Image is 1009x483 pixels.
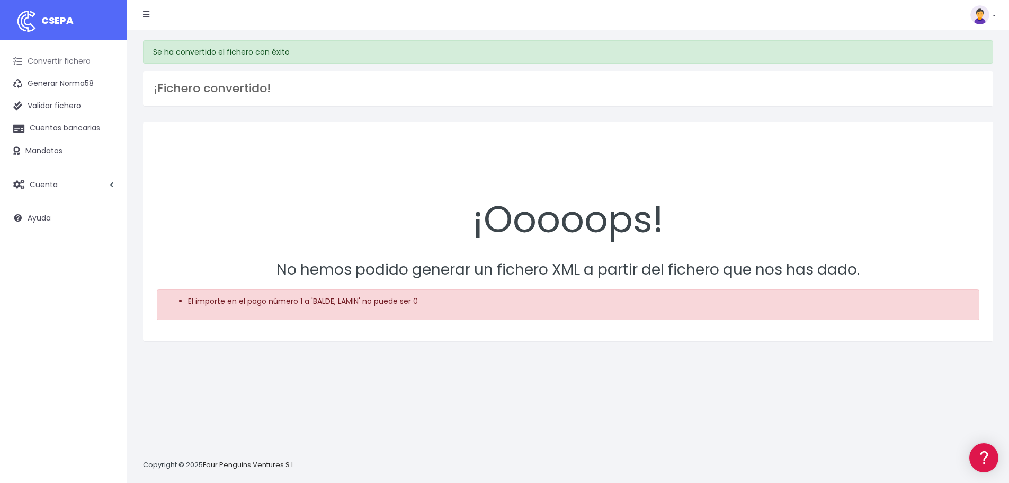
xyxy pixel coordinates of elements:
li: El importe en el pago número 1 a 'BALDE, LAMIN' no puede ser 0 [188,296,970,307]
a: Cuenta [5,173,122,196]
div: Convertir ficheros [11,117,201,127]
h3: ¡Fichero convertido! [154,82,983,95]
div: Facturación [11,210,201,221]
a: Four Penguins Ventures S.L. [203,460,296,470]
img: logo [13,8,40,34]
a: API [11,271,201,287]
a: Problemas habituales [11,151,201,167]
a: Información general [11,90,201,107]
span: Ayuda [28,213,51,223]
a: Validar fichero [5,95,122,117]
a: Ayuda [5,207,122,229]
a: Videotutoriales [11,167,201,183]
p: Copyright © 2025 . [143,460,297,471]
div: Se ha convertido el fichero con éxito [143,40,993,64]
div: Información general [11,74,201,84]
a: Generar Norma58 [5,73,122,95]
a: Cuentas bancarias [5,117,122,139]
a: POWERED BY ENCHANT [146,305,204,315]
p: No hemos podido generar un fichero XML a partir del fichero que nos has dado. [157,258,979,282]
a: Perfiles de empresas [11,183,201,200]
button: Contáctanos [11,284,201,302]
div: Programadores [11,254,201,265]
a: Mandatos [5,140,122,162]
div: ¡Ooooops! [157,136,979,247]
a: General [11,227,201,244]
img: profile [970,5,989,24]
span: Cuenta [30,179,58,189]
a: Formatos [11,134,201,151]
span: CSEPA [41,14,74,27]
a: Convertir fichero [5,50,122,73]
